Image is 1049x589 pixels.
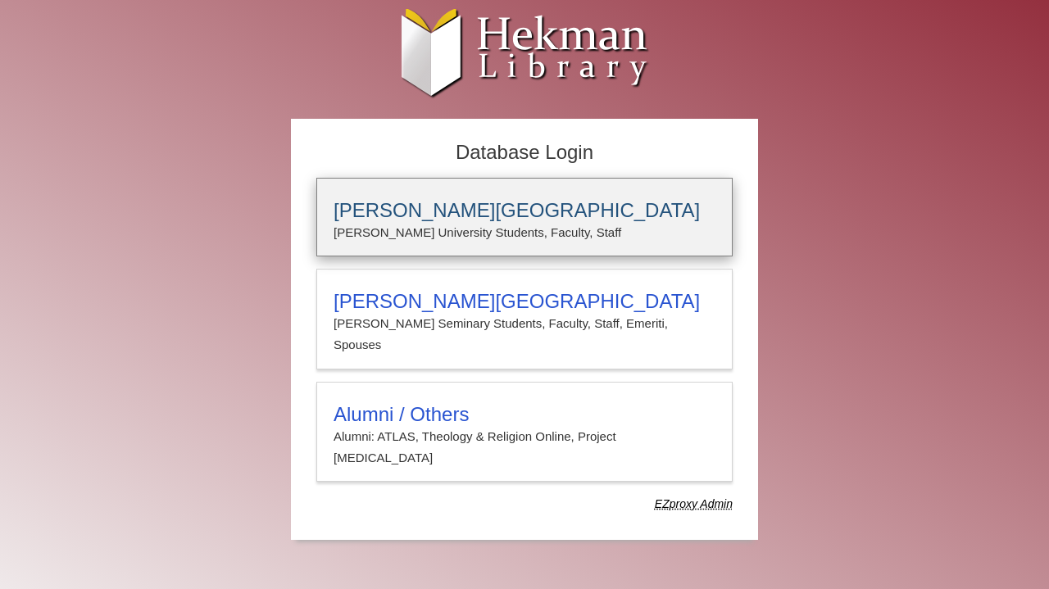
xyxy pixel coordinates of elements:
summary: Alumni / OthersAlumni: ATLAS, Theology & Religion Online, Project [MEDICAL_DATA] [334,403,715,469]
h2: Database Login [308,136,741,170]
a: [PERSON_NAME][GEOGRAPHIC_DATA][PERSON_NAME] Seminary Students, Faculty, Staff, Emeriti, Spouses [316,269,733,369]
p: [PERSON_NAME] Seminary Students, Faculty, Staff, Emeriti, Spouses [334,313,715,356]
h3: [PERSON_NAME][GEOGRAPHIC_DATA] [334,199,715,222]
h3: [PERSON_NAME][GEOGRAPHIC_DATA] [334,290,715,313]
p: Alumni: ATLAS, Theology & Religion Online, Project [MEDICAL_DATA] [334,426,715,469]
p: [PERSON_NAME] University Students, Faculty, Staff [334,222,715,243]
a: [PERSON_NAME][GEOGRAPHIC_DATA][PERSON_NAME] University Students, Faculty, Staff [316,178,733,256]
h3: Alumni / Others [334,403,715,426]
dfn: Use Alumni login [655,497,733,510]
